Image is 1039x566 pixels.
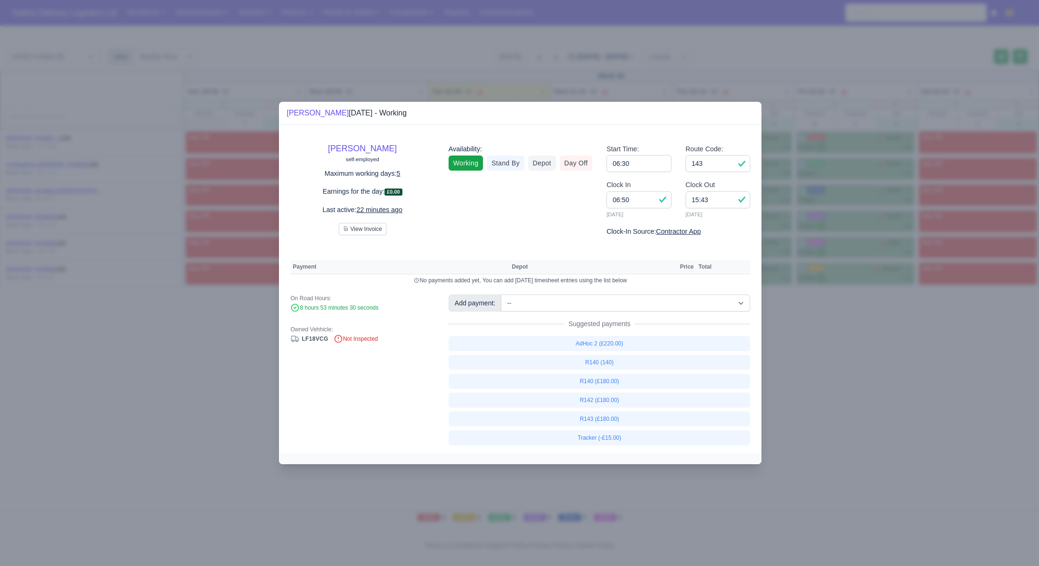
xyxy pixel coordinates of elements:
a: Stand By [487,156,524,171]
p: Maximum working days: [290,168,434,179]
small: self-employed [346,156,379,162]
small: [DATE] [686,210,751,219]
a: R143 (£180.00) [449,411,751,427]
td: No payments added yet, You can add [DATE] timesheet entries using the list below [290,274,750,287]
div: Clock-In Source: [606,226,750,237]
a: [PERSON_NAME] [286,109,349,117]
div: On Road Hours: [290,295,434,302]
a: AdHoc 2 (£220.00) [449,336,751,351]
p: Last active: [290,205,434,215]
th: Price [678,260,696,274]
small: [DATE] [606,210,671,219]
th: Payment [290,260,509,274]
iframe: Chat Widget [870,457,1039,566]
div: 8 hours 53 minutes 30 seconds [290,304,434,312]
a: Working [449,156,483,171]
u: Contractor App [656,228,701,235]
a: Depot [528,156,556,171]
label: Clock In [606,180,630,190]
div: Add payment: [449,295,501,312]
a: R140 (140) [449,355,751,370]
a: Day Off [560,156,593,171]
div: [DATE] - Working [286,107,407,119]
label: Clock Out [686,180,715,190]
th: Total [696,260,714,274]
a: LF18VCG [290,336,328,342]
a: R140 (£180.00) [449,374,751,389]
a: R142 (£180.00) [449,393,751,408]
span: £0.00 [385,189,402,196]
th: Depot [509,260,670,274]
label: Route Code: [686,144,723,155]
span: Suggested payments [564,319,634,328]
div: Owned Vehhicle: [290,326,434,333]
label: Start Time: [606,144,639,155]
a: [PERSON_NAME] [328,144,397,153]
p: Earnings for the day: [290,186,434,197]
u: 22 minutes ago [356,206,402,213]
div: Availability: [449,144,592,155]
u: 5 [397,170,401,177]
a: Tracker (-£15.00) [449,430,751,445]
button: View Invoice [339,223,386,235]
span: Not Inspected [334,336,378,342]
